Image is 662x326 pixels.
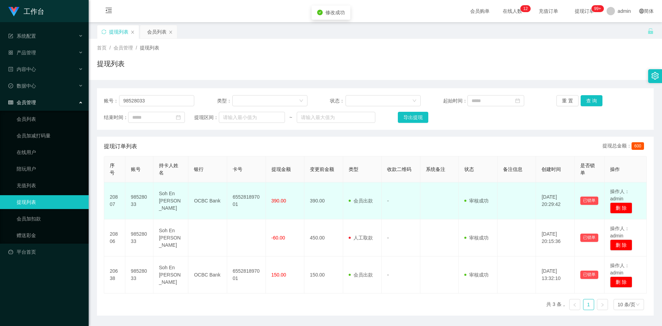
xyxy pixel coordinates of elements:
td: 390.00 [304,182,343,219]
i: 图标: sync [101,29,106,34]
td: 98528033 [125,182,153,219]
td: Soh En [PERSON_NAME] [153,256,188,293]
span: 数据中心 [8,83,36,89]
td: 20806 [104,219,125,256]
li: 上一页 [569,299,580,310]
span: 类型 [349,166,358,172]
li: 1 [583,299,594,310]
td: [DATE] 13:32:10 [536,256,575,293]
span: 提现列表 [140,45,159,51]
span: 系统配置 [8,33,36,39]
span: 操作人：admin [610,226,629,238]
sup: 12 [520,5,530,12]
i: 图标: menu-fold [97,0,120,22]
span: - [387,198,389,203]
span: 产品管理 [8,50,36,55]
span: 600 [632,142,644,150]
td: Soh En [PERSON_NAME] [153,182,188,219]
i: icon: check-circle [317,10,323,15]
span: 会员出款 [349,198,373,203]
span: 首页 [97,45,107,51]
span: 起始时间： [443,97,467,105]
input: 请输入最大值为 [297,112,375,123]
span: 是否锁单 [580,163,595,175]
span: 审核成功 [464,235,489,241]
a: 赠送彩金 [17,228,83,242]
button: 删 除 [610,202,632,214]
td: 655281897001 [227,256,266,293]
a: 工作台 [8,8,44,14]
button: 导出提现 [398,112,428,123]
button: 重 置 [556,95,579,106]
span: 充值订单 [535,9,562,13]
span: 结束时间： [104,114,128,121]
a: 1 [583,299,594,310]
span: 类型： [217,97,233,105]
div: 10 条/页 [618,299,635,310]
p: 1 [523,5,526,12]
a: 会员加减打码量 [17,129,83,143]
i: 图标: profile [8,67,13,72]
span: - [387,272,389,278]
button: 删 除 [610,277,632,288]
td: 20807 [104,182,125,219]
span: - [387,235,389,241]
a: 提现列表 [17,195,83,209]
a: 充值列表 [17,179,83,192]
span: 会员出款 [349,272,373,278]
td: 450.00 [304,219,343,256]
li: 下一页 [597,299,608,310]
span: 创建时间 [542,166,561,172]
button: 查 询 [581,95,603,106]
td: 150.00 [304,256,343,293]
span: 卡号 [233,166,242,172]
i: 图标: close [131,30,135,34]
span: 操作 [610,166,620,172]
td: OCBC Bank [188,182,227,219]
span: 会员管理 [8,100,36,105]
sup: 1087 [591,5,604,12]
a: 陪玩用户 [17,162,83,176]
span: 提现订单 [571,9,598,13]
i: 图标: down [412,99,417,103]
button: 已锁单 [580,197,598,205]
td: [DATE] 20:15:36 [536,219,575,256]
span: 操作人：admin [610,263,629,275]
div: 提现列表 [109,25,128,38]
i: 图标: left [573,303,577,307]
i: 图标: unlock [647,28,654,34]
span: / [109,45,111,51]
i: 图标: table [8,100,13,105]
div: 会员列表 [147,25,167,38]
li: 共 3 条， [546,299,566,310]
span: 收款二维码 [387,166,411,172]
td: [DATE] 20:29:42 [536,182,575,219]
span: / [136,45,137,51]
span: 操作人：admin [610,189,629,201]
a: 图标: dashboard平台首页 [8,245,83,259]
a: 在线用户 [17,145,83,159]
span: 备注信息 [503,166,522,172]
span: 内容中心 [8,66,36,72]
span: 提现区间： [194,114,218,121]
button: 已锁单 [580,271,598,279]
span: 状态： [330,97,346,105]
td: Soh En [PERSON_NAME] [153,219,188,256]
a: 会员加扣款 [17,212,83,226]
i: 图标: right [600,303,605,307]
h1: 工作台 [24,0,44,22]
td: OCBC Bank [188,256,227,293]
span: 提现金额 [271,166,291,172]
button: 删 除 [610,239,632,251]
td: 98528033 [125,256,153,293]
span: ~ [285,114,297,121]
i: 图标: form [8,34,13,38]
button: 已锁单 [580,234,598,242]
td: 98528033 [125,219,153,256]
img: logo.9652507e.png [8,7,19,17]
i: 图标: global [639,9,644,13]
i: 图标: calendar [176,115,181,120]
td: 655281897001 [227,182,266,219]
span: 提现订单列表 [104,142,137,151]
input: 请输入 [119,95,194,106]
